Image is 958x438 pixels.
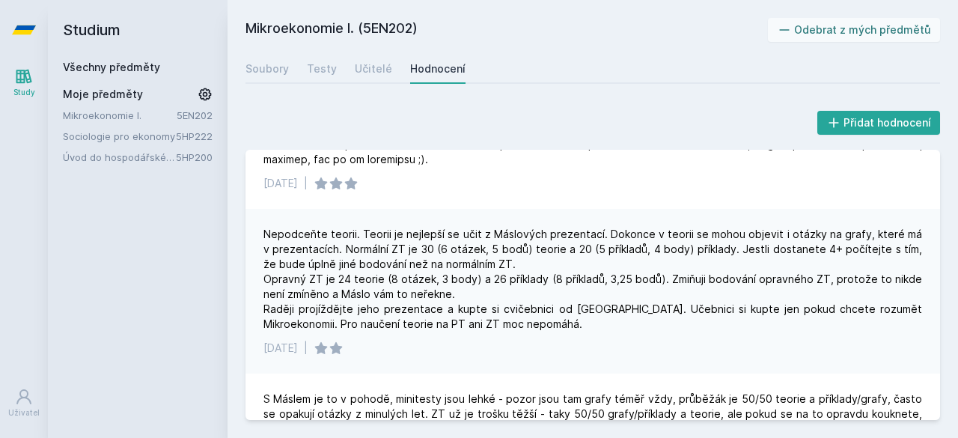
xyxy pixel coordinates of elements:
[307,61,337,76] div: Testy
[768,18,941,42] button: Odebrat z mých předmětů
[176,151,213,163] a: 5HP200
[177,109,213,121] a: 5EN202
[63,150,176,165] a: Úvod do hospodářské a sociální politiky
[63,87,143,102] span: Moje předměty
[410,54,466,84] a: Hodnocení
[304,176,308,191] div: |
[8,407,40,419] div: Uživatel
[263,176,298,191] div: [DATE]
[245,61,289,76] div: Soubory
[13,87,35,98] div: Study
[304,341,308,356] div: |
[263,227,922,332] div: Nepodceňte teorii. Teorii je nejlepší se učit z Máslových prezentací. Dokonce v teorii se mohou o...
[307,54,337,84] a: Testy
[355,61,392,76] div: Učitelé
[63,108,177,123] a: Mikroekonomie I.
[245,54,289,84] a: Soubory
[355,54,392,84] a: Učitelé
[63,61,160,73] a: Všechny předměty
[63,129,176,144] a: Sociologie pro ekonomy
[263,341,298,356] div: [DATE]
[817,111,941,135] button: Přidat hodnocení
[410,61,466,76] div: Hodnocení
[176,130,213,142] a: 5HP222
[245,18,768,42] h2: Mikroekonomie I. (5EN202)
[3,60,45,106] a: Study
[3,380,45,426] a: Uživatel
